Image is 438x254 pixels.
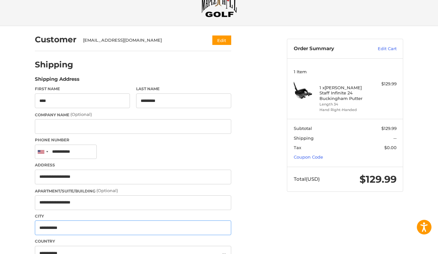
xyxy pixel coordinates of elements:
div: [EMAIL_ADDRESS][DOMAIN_NAME] [83,37,200,44]
span: $0.00 [384,145,397,150]
label: Apartment/Suite/Building [35,188,231,194]
button: Edit [212,35,231,45]
a: Edit Cart [364,46,397,52]
legend: Shipping Address [35,76,79,86]
li: Hand Right-Handed [319,107,369,113]
div: United States: +1 [35,145,50,159]
label: Phone Number [35,137,231,143]
label: City [35,213,231,219]
h3: 1 Item [294,69,397,74]
span: -- [393,135,397,141]
label: Last Name [136,86,231,92]
div: $129.99 [371,81,397,87]
label: Address [35,162,231,168]
h2: Customer [35,35,77,45]
label: Company Name [35,111,231,118]
h4: 1 x [PERSON_NAME] Staff Infinite 24 Buckingham Putter [319,85,369,101]
h3: Order Summary [294,46,364,52]
small: (Optional) [96,188,118,193]
a: Coupon Code [294,154,323,160]
span: Subtotal [294,126,312,131]
span: Tax [294,145,301,150]
label: Country [35,238,231,244]
small: (Optional) [70,112,92,117]
span: $129.99 [360,173,397,185]
li: Length 34 [319,102,369,107]
h2: Shipping [35,60,73,70]
label: First Name [35,86,130,92]
span: $129.99 [381,126,397,131]
span: Total (USD) [294,176,320,182]
span: Shipping [294,135,314,141]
